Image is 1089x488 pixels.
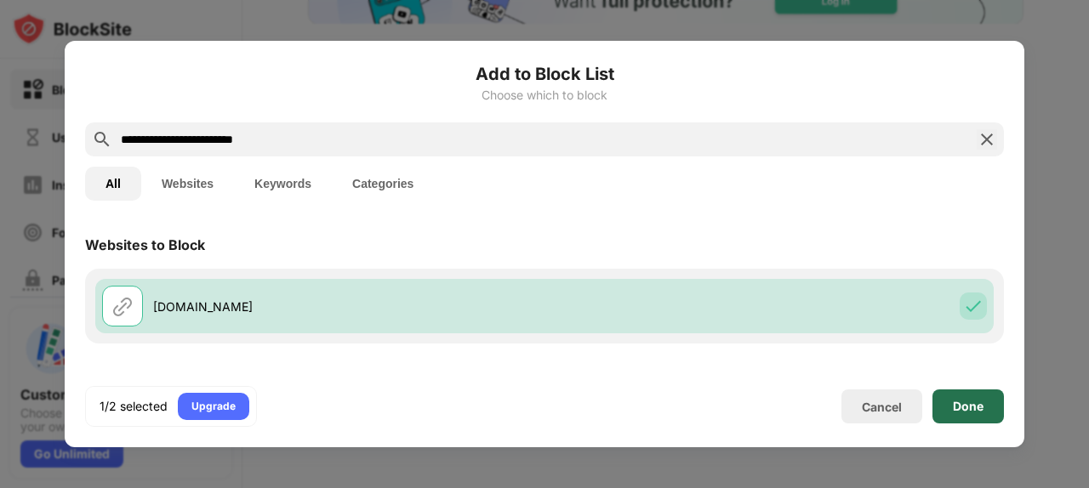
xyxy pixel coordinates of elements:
img: url.svg [112,296,133,316]
div: Cancel [862,400,902,414]
div: Choose which to block [85,88,1004,102]
img: search.svg [92,129,112,150]
img: search-close [977,129,997,150]
button: Categories [332,167,434,201]
div: Websites to Block [85,236,205,253]
h6: Add to Block List [85,61,1004,87]
div: [DOMAIN_NAME] [153,298,544,315]
div: 1/2 selected [100,398,168,415]
button: All [85,167,141,201]
button: Websites [141,167,234,201]
div: Done [953,400,984,413]
div: Upgrade [191,398,236,415]
button: Keywords [234,167,332,201]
